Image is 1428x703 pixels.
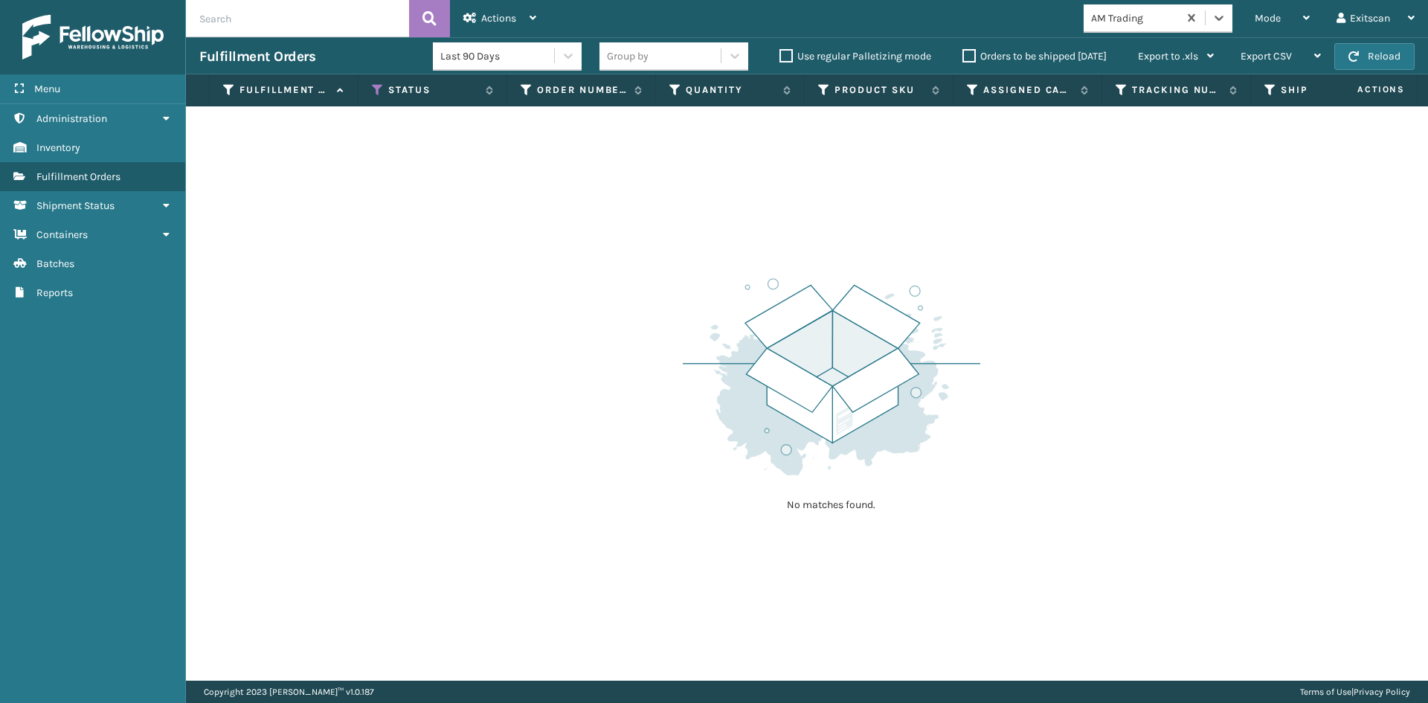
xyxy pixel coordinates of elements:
div: Group by [607,48,649,64]
span: Mode [1255,12,1281,25]
label: Orders to be shipped [DATE] [962,50,1107,62]
a: Terms of Use [1300,687,1351,697]
label: Assigned Carrier Service [983,83,1073,97]
label: Fulfillment Order Id [239,83,329,97]
label: Shipped Date [1281,83,1371,97]
span: Export to .xls [1138,50,1198,62]
span: Containers [36,228,88,241]
span: Menu [34,83,60,95]
h3: Fulfillment Orders [199,48,315,65]
span: Reports [36,286,73,299]
button: Reload [1334,43,1415,70]
p: Copyright 2023 [PERSON_NAME]™ v 1.0.187 [204,681,374,703]
span: Batches [36,257,74,270]
span: Actions [1310,77,1414,102]
span: Shipment Status [36,199,115,212]
label: Quantity [686,83,776,97]
a: Privacy Policy [1354,687,1410,697]
span: Actions [481,12,516,25]
label: Order Number [537,83,627,97]
div: Last 90 Days [440,48,556,64]
span: Administration [36,112,107,125]
label: Tracking Number [1132,83,1222,97]
label: Status [388,83,478,97]
label: Product SKU [834,83,924,97]
span: Export CSV [1241,50,1292,62]
span: Fulfillment Orders [36,170,120,183]
div: | [1300,681,1410,703]
div: AM Trading [1091,10,1180,26]
span: Inventory [36,141,80,154]
img: logo [22,15,164,60]
label: Use regular Palletizing mode [779,50,931,62]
